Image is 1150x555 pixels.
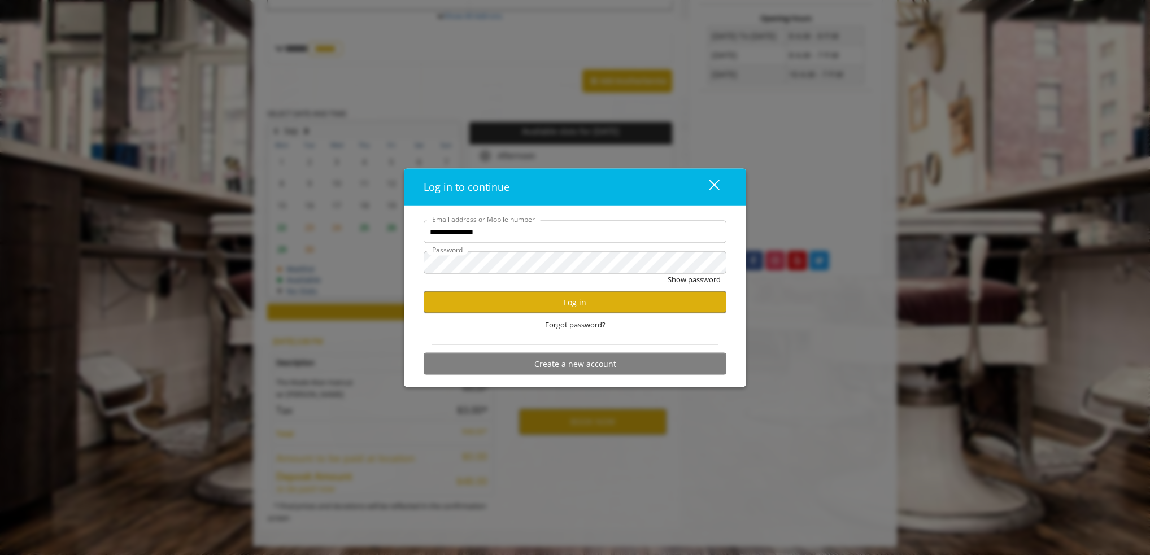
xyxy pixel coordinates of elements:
[426,214,541,225] label: Email address or Mobile number
[668,274,721,286] button: Show password
[545,319,606,331] span: Forgot password?
[424,221,726,243] input: Email address or Mobile number
[424,291,726,313] button: Log in
[424,251,726,274] input: Password
[424,180,509,194] span: Log in to continue
[426,244,468,255] label: Password
[696,178,718,195] div: close dialog
[688,176,726,199] button: close dialog
[424,353,726,375] button: Create a new account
